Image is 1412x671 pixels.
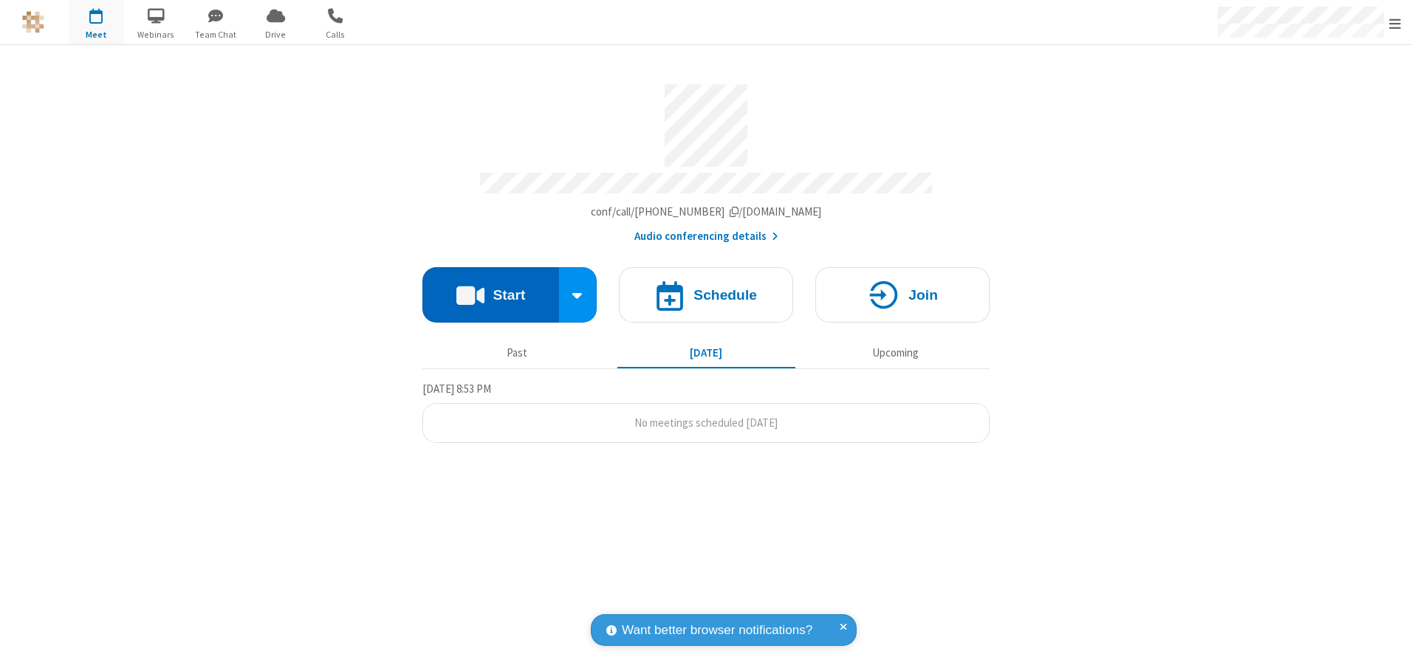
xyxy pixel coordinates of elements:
h4: Schedule [693,288,757,302]
span: Team Chat [188,28,244,41]
span: No meetings scheduled [DATE] [634,416,778,430]
h4: Join [908,288,938,302]
span: Drive [248,28,304,41]
span: Webinars [128,28,184,41]
img: QA Selenium DO NOT DELETE OR CHANGE [22,11,44,33]
button: Past [428,339,606,367]
span: Copy my meeting room link [591,204,822,218]
span: Want better browser notifications? [622,621,812,640]
button: [DATE] [617,339,795,367]
button: Join [815,267,990,323]
button: Copy my meeting room linkCopy my meeting room link [591,204,822,221]
section: Today's Meetings [422,380,990,444]
h4: Start [493,288,525,302]
span: Meet [69,28,124,41]
span: Calls [308,28,363,41]
div: Start conference options [559,267,597,323]
button: Upcoming [806,339,984,367]
span: [DATE] 8:53 PM [422,382,491,396]
button: Audio conferencing details [634,228,778,245]
section: Account details [422,73,990,245]
button: Schedule [619,267,793,323]
button: Start [422,267,559,323]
